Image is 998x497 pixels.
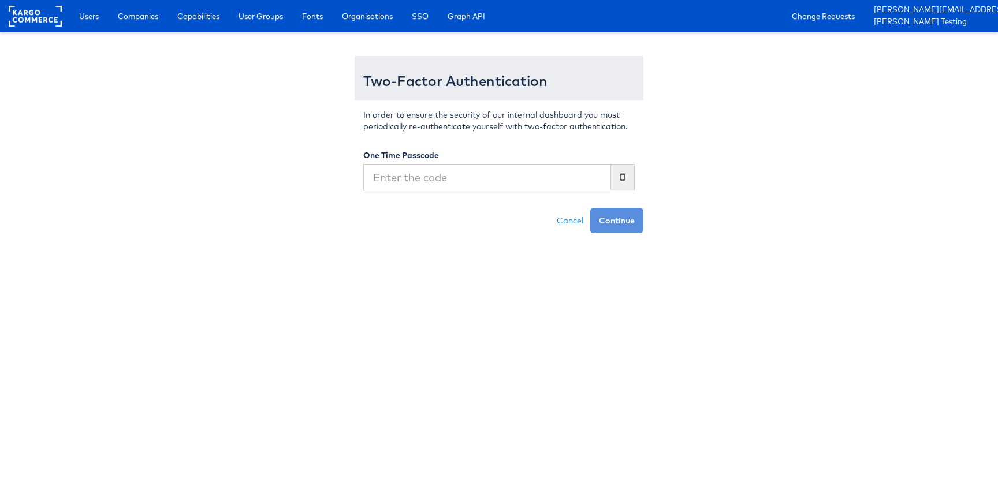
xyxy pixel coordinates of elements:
a: Fonts [293,6,332,27]
span: Organisations [342,10,393,22]
span: Graph API [448,10,485,22]
button: Continue [590,208,643,233]
a: Organisations [333,6,401,27]
a: [PERSON_NAME][EMAIL_ADDRESS][PERSON_NAME][DOMAIN_NAME] [874,4,989,16]
span: Users [79,10,99,22]
a: Graph API [439,6,494,27]
p: In order to ensure the security of our internal dashboard you must periodically re-authenticate y... [363,109,635,132]
a: Cancel [550,208,590,233]
a: Capabilities [169,6,228,27]
input: Enter the code [363,164,611,190]
span: SSO [412,10,429,22]
label: One Time Passcode [363,150,439,161]
span: User Groups [239,10,283,22]
a: Companies [109,6,167,27]
a: Change Requests [783,6,863,27]
h3: Two-Factor Authentication [363,73,635,88]
a: Users [70,6,107,27]
a: User Groups [230,6,292,27]
span: Companies [118,10,158,22]
span: Fonts [302,10,323,22]
a: [PERSON_NAME] Testing [874,16,989,28]
span: Capabilities [177,10,219,22]
a: SSO [403,6,437,27]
